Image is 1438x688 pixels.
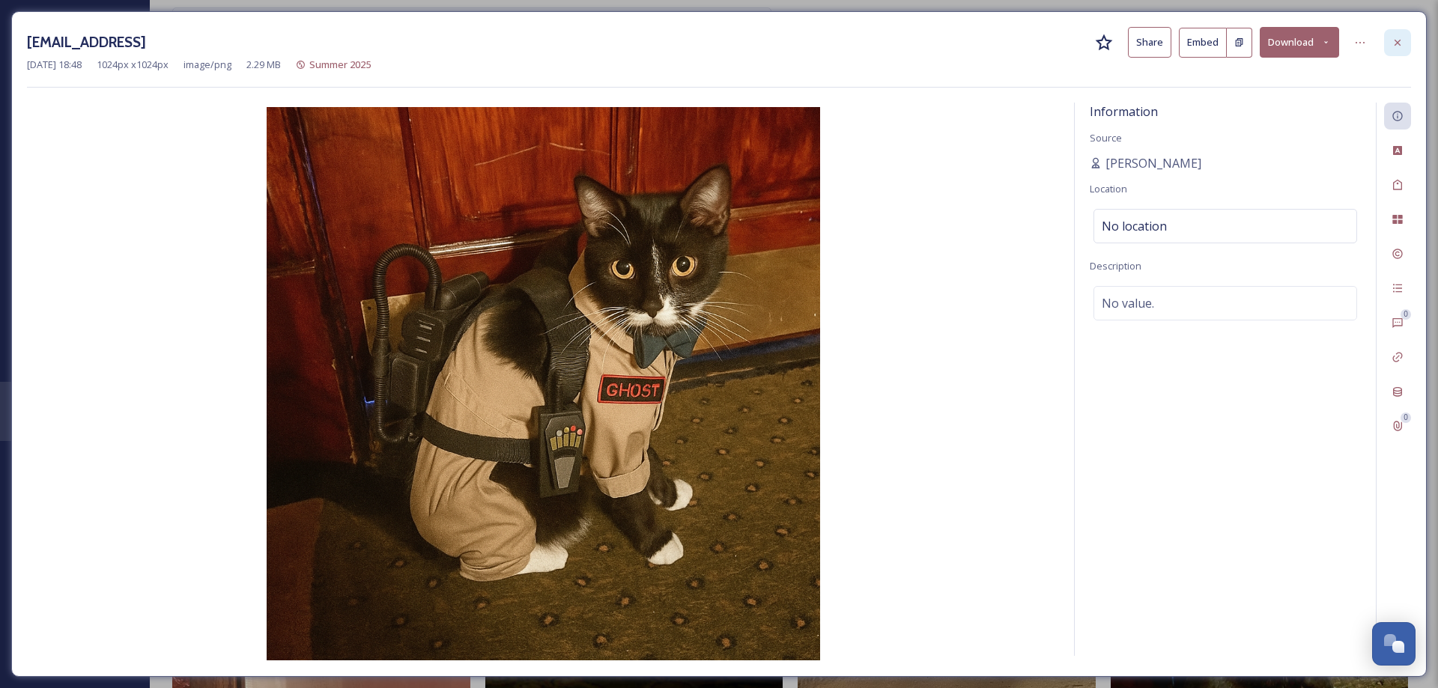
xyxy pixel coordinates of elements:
span: Description [1090,259,1141,273]
button: Share [1128,27,1171,58]
span: [DATE] 18:48 [27,58,82,72]
div: 0 [1401,413,1411,423]
img: perrymoses%40yahoo.com-0DBB6A61-4CC5-41CA-A74C-D6E8C422B57E.png [27,107,1059,660]
h3: [EMAIL_ADDRESS] [27,31,146,53]
span: image/png [183,58,231,72]
button: Embed [1179,28,1227,58]
button: Download [1260,27,1339,58]
span: No value. [1102,294,1154,312]
span: Summer 2025 [309,58,371,71]
span: [PERSON_NAME] [1105,154,1201,172]
span: 1024 px x 1024 px [97,58,169,72]
span: No location [1102,217,1167,235]
button: Open Chat [1372,622,1416,666]
div: 0 [1401,309,1411,320]
span: Information [1090,103,1158,120]
span: Location [1090,182,1127,195]
span: Source [1090,131,1122,144]
span: 2.29 MB [246,58,281,72]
